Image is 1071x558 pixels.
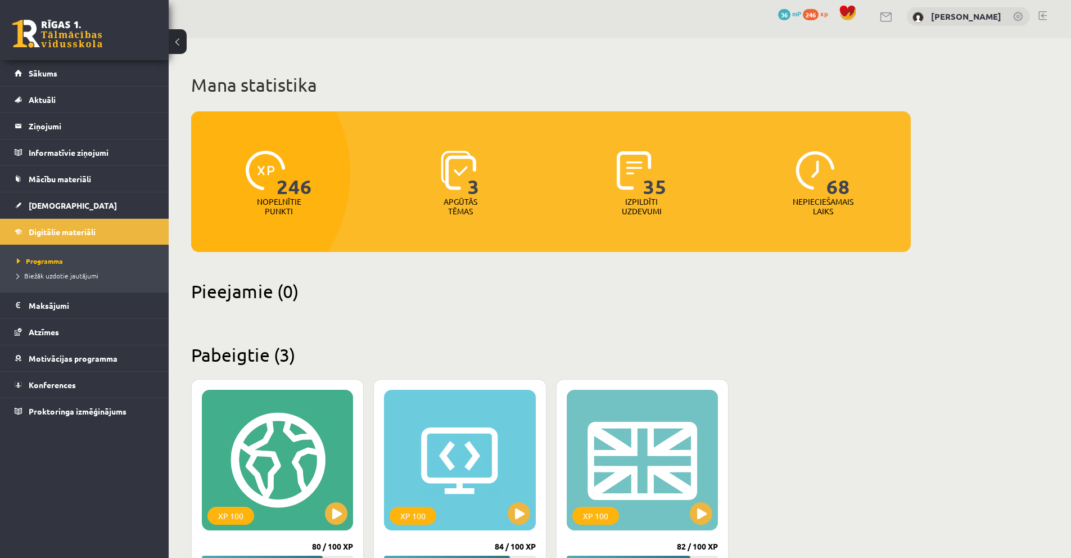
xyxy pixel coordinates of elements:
[15,139,155,165] a: Informatīvie ziņojumi
[191,74,911,96] h1: Mana statistika
[191,344,911,366] h2: Pabeigtie (3)
[29,406,126,416] span: Proktoringa izmēģinājums
[439,197,482,216] p: Apgūtās tēmas
[15,292,155,318] a: Maksājumi
[15,60,155,86] a: Sākums
[29,68,57,78] span: Sākums
[15,87,155,112] a: Aktuāli
[29,292,155,318] legend: Maksājumi
[778,9,790,20] span: 36
[257,197,301,216] p: Nopelnītie punkti
[820,9,828,18] span: xp
[15,398,155,424] a: Proktoringa izmēģinājums
[17,256,63,265] span: Programma
[826,151,850,197] span: 68
[792,9,801,18] span: mP
[617,151,652,190] img: icon-completed-tasks-ad58ae20a441b2904462921112bc710f1caf180af7a3daa7317a5a94f2d26646.svg
[778,9,801,18] a: 36 mP
[277,151,312,197] span: 246
[29,174,91,184] span: Mācību materiāli
[643,151,667,197] span: 35
[620,197,663,216] p: Izpildīti uzdevumi
[12,20,102,48] a: Rīgas 1. Tālmācības vidusskola
[29,94,56,105] span: Aktuāli
[17,271,157,281] a: Biežāk uzdotie jautājumi
[17,256,157,266] a: Programma
[931,11,1001,22] a: [PERSON_NAME]
[793,197,853,216] p: Nepieciešamais laiks
[29,380,76,390] span: Konferences
[191,280,911,302] h2: Pieejamie (0)
[803,9,833,18] a: 246 xp
[15,192,155,218] a: [DEMOGRAPHIC_DATA]
[803,9,819,20] span: 246
[441,151,476,190] img: icon-learned-topics-4a711ccc23c960034f471b6e78daf4a3bad4a20eaf4de84257b87e66633f6470.svg
[29,113,155,139] legend: Ziņojumi
[207,507,254,525] div: XP 100
[796,151,835,190] img: icon-clock-7be60019b62300814b6bd22b8e044499b485619524d84068768e800edab66f18.svg
[15,219,155,245] a: Digitālie materiāli
[15,319,155,345] a: Atzīmes
[29,227,96,237] span: Digitālie materiāli
[29,327,59,337] span: Atzīmes
[246,151,285,190] img: icon-xp-0682a9bc20223a9ccc6f5883a126b849a74cddfe5390d2b41b4391c66f2066e7.svg
[15,372,155,398] a: Konferences
[468,151,480,197] span: 3
[29,200,117,210] span: [DEMOGRAPHIC_DATA]
[15,166,155,192] a: Mācību materiāli
[17,271,98,280] span: Biežāk uzdotie jautājumi
[912,12,924,23] img: Maksims Cibuļskis
[29,139,155,165] legend: Informatīvie ziņojumi
[15,345,155,371] a: Motivācijas programma
[29,353,118,363] span: Motivācijas programma
[390,507,436,525] div: XP 100
[572,507,619,525] div: XP 100
[15,113,155,139] a: Ziņojumi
